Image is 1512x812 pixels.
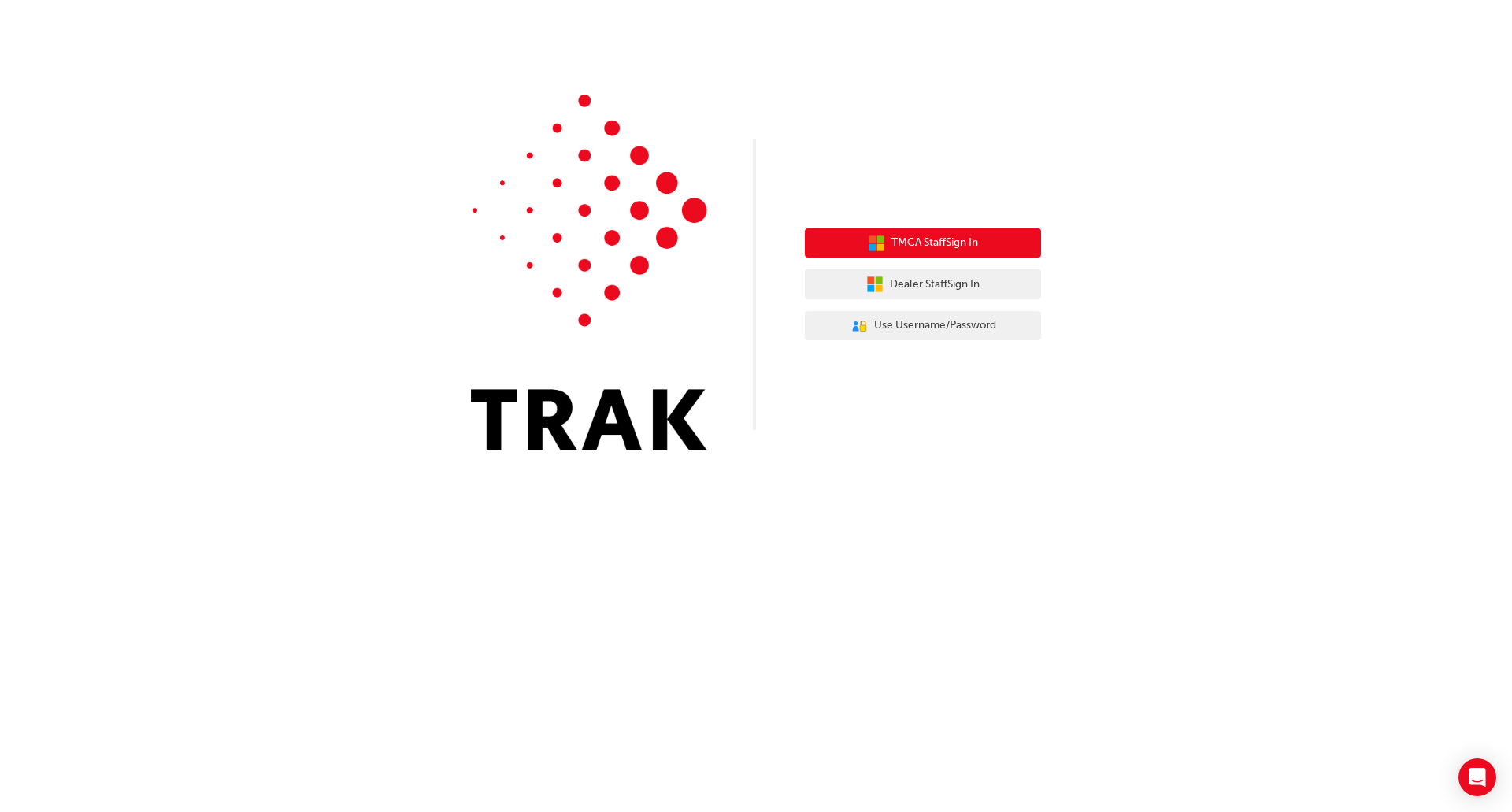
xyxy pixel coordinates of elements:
[874,317,996,335] span: Use Username/Password
[890,276,980,294] span: Dealer Staff Sign In
[1458,758,1496,796] div: Open Intercom Messenger
[805,228,1041,258] button: TMCA StaffSign In
[471,95,707,450] img: Trak
[891,234,978,252] span: TMCA Staff Sign In
[805,269,1041,299] button: Dealer StaffSign In
[805,311,1041,341] button: Use Username/Password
